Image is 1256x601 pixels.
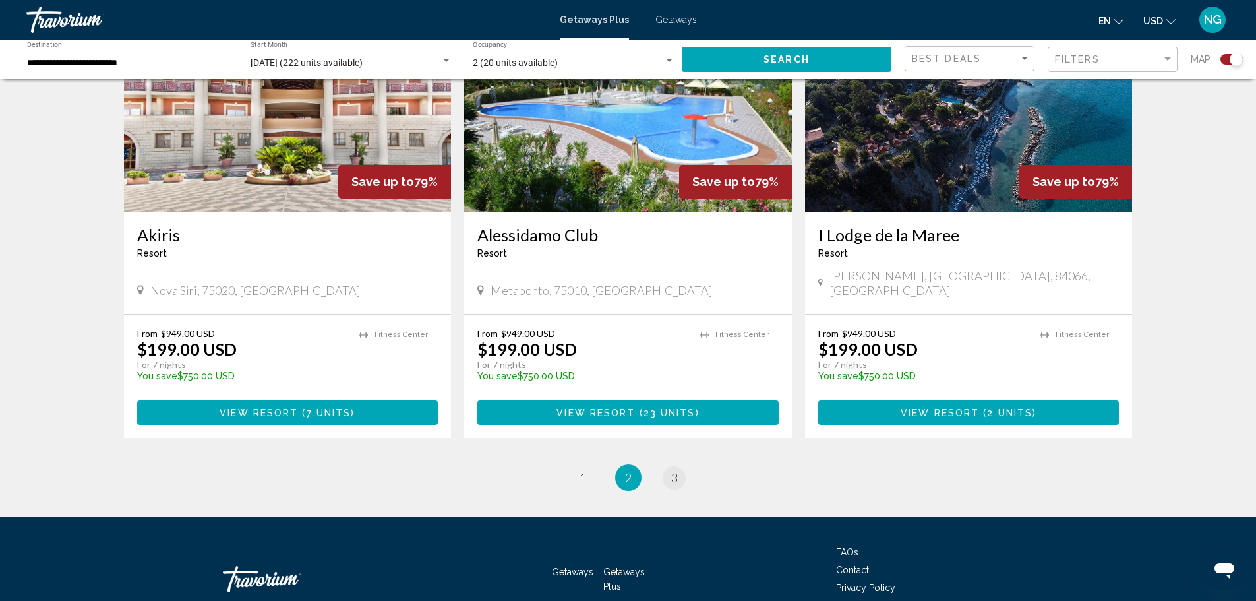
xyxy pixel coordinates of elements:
span: ( ) [635,408,699,418]
iframe: Кнопка запуска окна обмена сообщениями [1203,548,1245,590]
p: $199.00 USD [477,339,577,359]
span: Resort [818,248,848,259]
a: Getaways [552,567,593,577]
span: View Resort [220,408,298,418]
span: Search [763,55,810,65]
span: ( ) [298,408,355,418]
span: Save up to [351,175,414,189]
span: 23 units [643,408,696,418]
mat-select: Sort by [912,53,1031,65]
a: Getaways Plus [560,15,629,25]
p: For 7 nights [477,359,686,371]
div: 79% [1019,165,1132,199]
span: $949.00 USD [842,328,896,339]
span: ( ) [979,408,1036,418]
p: $199.00 USD [818,339,918,359]
p: $199.00 USD [137,339,237,359]
span: Metaponto, 75010, [GEOGRAPHIC_DATA] [491,283,713,298]
span: Fitness Center [374,331,428,339]
a: Travorium [26,7,547,33]
span: 2 [625,470,632,485]
span: USD [1143,16,1163,26]
button: View Resort(23 units) [477,400,779,425]
button: Filter [1048,46,1178,73]
img: ii_aki1.jpg [124,1,452,212]
span: Map [1191,50,1211,69]
span: 2 (20 units available) [473,57,558,68]
a: Privacy Policy [836,583,895,593]
button: Change currency [1143,11,1176,30]
a: Getaways [655,15,697,25]
span: From [818,328,839,339]
a: Contact [836,565,869,575]
span: [DATE] (222 units available) [251,57,363,68]
span: 2 units [987,408,1032,418]
p: $750.00 USD [818,371,1027,381]
span: View Resort [556,408,635,418]
a: FAQs [836,547,858,557]
span: From [477,328,498,339]
div: 79% [338,165,451,199]
span: Filters [1055,54,1100,65]
span: 7 units [307,408,351,418]
span: Best Deals [912,53,981,64]
span: You save [818,371,858,381]
a: Travorium [223,559,355,599]
p: For 7 nights [818,359,1027,371]
span: Resort [137,248,167,259]
span: Fitness Center [715,331,769,339]
span: 3 [671,470,678,485]
span: View Resort [901,408,979,418]
img: ii_mee1.jpg [805,1,1133,212]
span: From [137,328,158,339]
span: en [1098,16,1111,26]
p: $750.00 USD [477,371,686,381]
p: $750.00 USD [137,371,346,381]
button: View Resort(2 units) [818,400,1120,425]
span: You save [477,371,518,381]
span: [PERSON_NAME], [GEOGRAPHIC_DATA], 84066, [GEOGRAPHIC_DATA] [829,269,1119,298]
button: User Menu [1195,6,1230,34]
a: I Lodge de la Maree [818,225,1120,245]
button: Search [682,47,891,71]
span: Fitness Center [1056,331,1109,339]
span: Save up to [692,175,755,189]
span: 1 [579,470,585,485]
span: NG [1204,13,1222,26]
a: Akiris [137,225,438,245]
a: Getaways Plus [603,567,645,592]
span: $949.00 USD [501,328,555,339]
p: For 7 nights [137,359,346,371]
div: 79% [679,165,792,199]
ul: Pagination [124,464,1133,491]
a: Alessidamo Club [477,225,779,245]
button: Change language [1098,11,1123,30]
span: You save [137,371,177,381]
span: $949.00 USD [161,328,215,339]
span: Save up to [1032,175,1095,189]
img: ii_als1.jpg [464,1,792,212]
span: Resort [477,248,507,259]
span: Nova Siri, 75020, [GEOGRAPHIC_DATA] [150,283,361,298]
button: View Resort(7 units) [137,400,438,425]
